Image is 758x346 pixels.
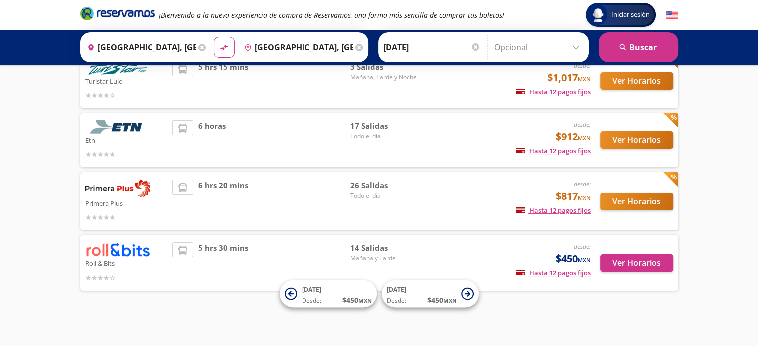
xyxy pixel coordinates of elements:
span: Hasta 12 pagos fijos [516,146,591,155]
span: 17 Salidas [350,120,420,132]
small: MXN [578,256,591,264]
span: $450 [556,251,591,266]
img: Roll & Bits [85,242,150,257]
button: English [666,9,678,21]
span: $817 [556,189,591,204]
small: MXN [358,297,372,304]
p: Roll & Bits [85,257,168,269]
span: Mañana y Tarde [350,254,420,263]
p: Primera Plus [85,197,168,209]
button: [DATE]Desde:$450MXN [382,280,479,308]
button: Ver Horarios [600,254,673,272]
button: Ver Horarios [600,72,673,90]
span: [DATE] [302,285,321,294]
img: Primera Plus [85,180,150,197]
em: desde: [574,61,591,70]
small: MXN [578,134,591,142]
span: Todo el día [350,132,420,141]
span: Desde: [302,296,321,305]
small: MXN [443,297,456,304]
span: Hasta 12 pagos fijos [516,206,591,215]
span: [DATE] [387,285,406,294]
span: Desde: [387,296,406,305]
p: Etn [85,134,168,146]
span: Hasta 12 pagos fijos [516,87,591,96]
span: Iniciar sesión [607,10,654,20]
span: 14 Salidas [350,242,420,254]
button: [DATE]Desde:$450MXN [280,280,377,308]
span: $912 [556,129,591,144]
span: Hasta 12 pagos fijos [516,268,591,277]
span: Mañana, Tarde y Noche [350,73,420,82]
span: 6 horas [198,120,226,160]
img: Turistar Lujo [85,61,150,75]
em: desde: [574,180,591,188]
input: Buscar Origen [83,35,196,60]
span: 5 hrs 15 mins [198,61,248,101]
button: Ver Horarios [600,193,673,210]
span: $ 450 [427,295,456,305]
img: Etn [85,120,150,134]
span: 5 hrs 30 mins [198,242,248,283]
input: Buscar Destino [240,35,353,60]
span: 26 Salidas [350,180,420,191]
span: 6 hrs 20 mins [198,180,248,223]
input: Opcional [494,35,584,60]
em: desde: [574,242,591,251]
i: Brand Logo [80,6,155,21]
span: $1,017 [547,70,591,85]
em: ¡Bienvenido a la nueva experiencia de compra de Reservamos, una forma más sencilla de comprar tus... [159,10,504,20]
input: Elegir Fecha [383,35,481,60]
small: MXN [578,194,591,201]
span: 3 Salidas [350,61,420,73]
span: Todo el día [350,191,420,200]
small: MXN [578,75,591,83]
button: Buscar [599,32,678,62]
p: Turistar Lujo [85,75,168,87]
em: desde: [574,120,591,129]
a: Brand Logo [80,6,155,24]
button: Ver Horarios [600,131,673,149]
span: $ 450 [342,295,372,305]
